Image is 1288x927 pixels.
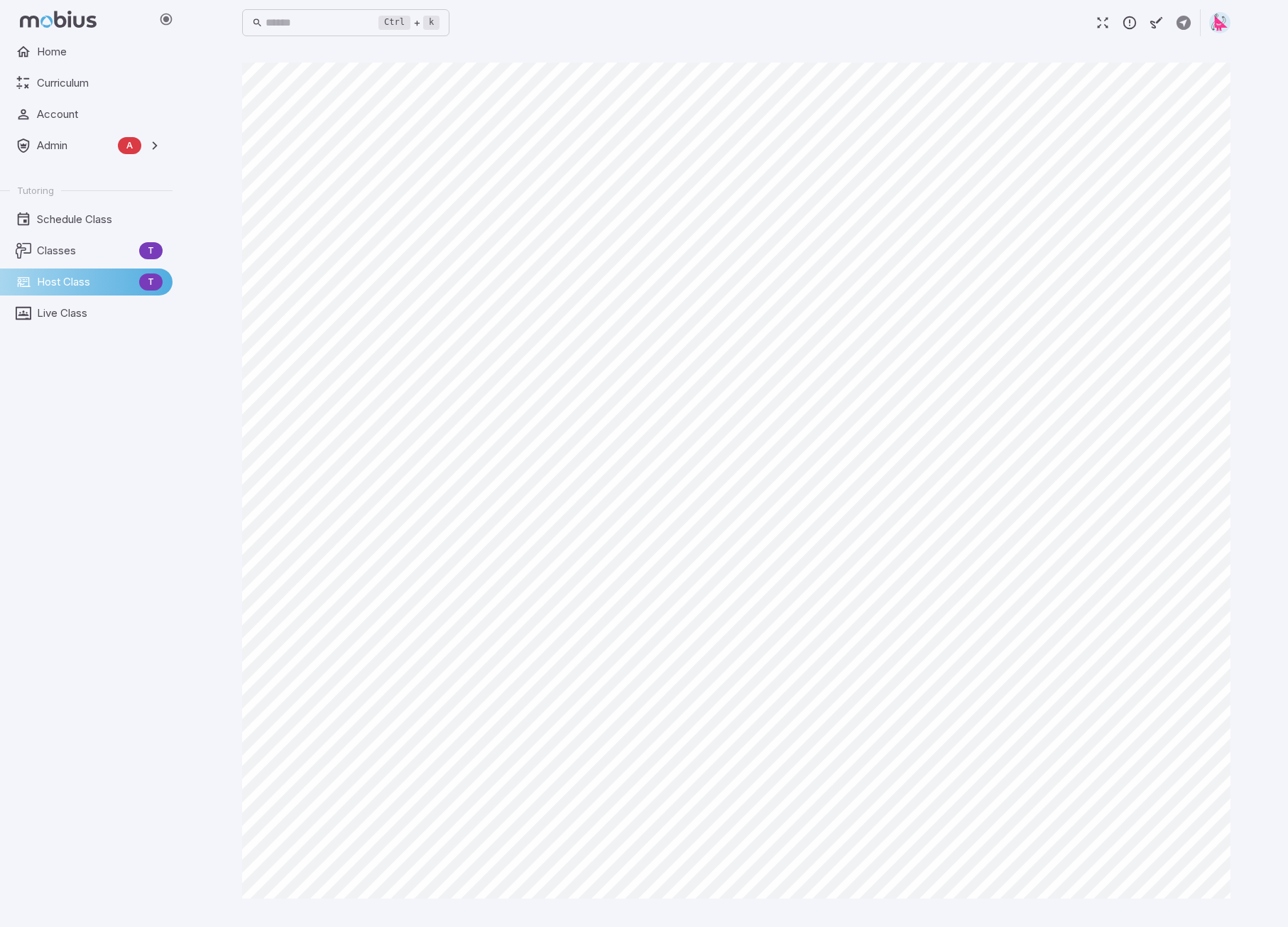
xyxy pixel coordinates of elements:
[118,139,141,153] span: A
[37,243,133,259] span: Classes
[1170,9,1197,36] button: Create Activity
[1089,9,1116,36] button: Fullscreen Game
[423,16,440,30] kbd: k
[37,44,163,60] span: Home
[37,107,163,122] span: Account
[378,14,440,31] div: +
[1116,9,1143,36] button: Report an Issue
[378,16,410,30] kbd: Ctrl
[139,275,163,289] span: T
[17,184,54,197] span: Tutoring
[37,274,133,290] span: Host Class
[139,244,163,258] span: T
[37,212,163,227] span: Schedule Class
[1209,12,1230,33] img: right-triangle.svg
[37,305,163,321] span: Live Class
[1143,9,1170,36] button: Start Drawing on Questions
[37,75,163,91] span: Curriculum
[37,138,112,153] span: Admin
